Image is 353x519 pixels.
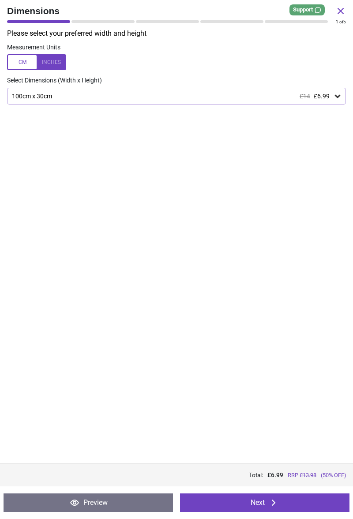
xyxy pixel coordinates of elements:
[288,471,316,479] span: RRP
[336,19,346,25] div: of 5
[289,4,325,15] div: Support
[271,471,283,478] span: 6.99
[7,4,335,17] span: Dimensions
[300,472,316,478] span: £ 13.98
[7,471,346,479] div: Total:
[11,93,333,100] div: 100cm x 30cm
[300,93,310,100] span: £14
[336,19,338,24] span: 1
[4,493,173,512] button: Preview
[321,471,346,479] span: (50% OFF)
[7,43,60,52] label: Measurement Units
[267,471,283,479] span: £
[7,29,353,38] p: Please select your preferred width and height
[180,493,349,512] button: Next
[314,93,330,100] span: £6.99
